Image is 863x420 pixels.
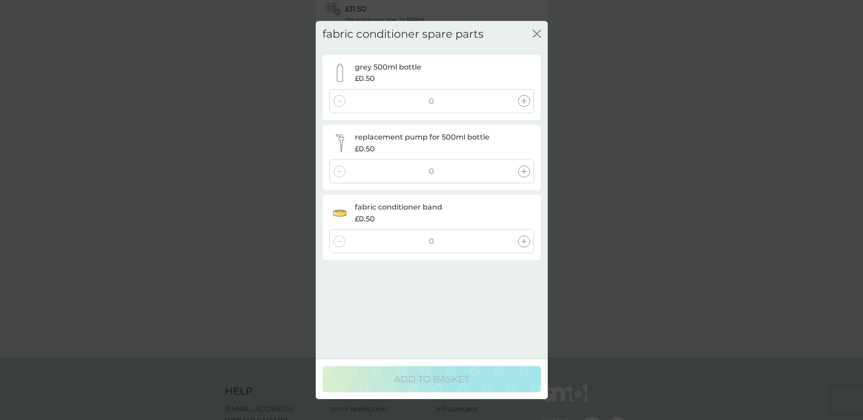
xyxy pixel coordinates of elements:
[331,64,349,82] img: grey 500ml bottle
[429,165,434,177] p: 0
[429,235,434,247] p: 0
[323,28,484,41] h2: fabric conditioner spare parts
[429,95,434,107] p: 0
[331,134,349,152] img: replacement pump for 500ml bottle
[533,30,541,39] button: close
[355,213,375,225] span: £0.50
[355,73,375,85] span: £0.50
[355,61,421,73] p: grey 500ml bottle
[394,372,469,386] p: ADD TO BASKET
[323,366,541,392] button: ADD TO BASKET
[355,143,375,155] span: £0.50
[331,204,349,222] img: fabric conditioner band
[355,201,442,213] p: fabric conditioner band
[355,131,490,143] p: replacement pump for 500ml bottle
